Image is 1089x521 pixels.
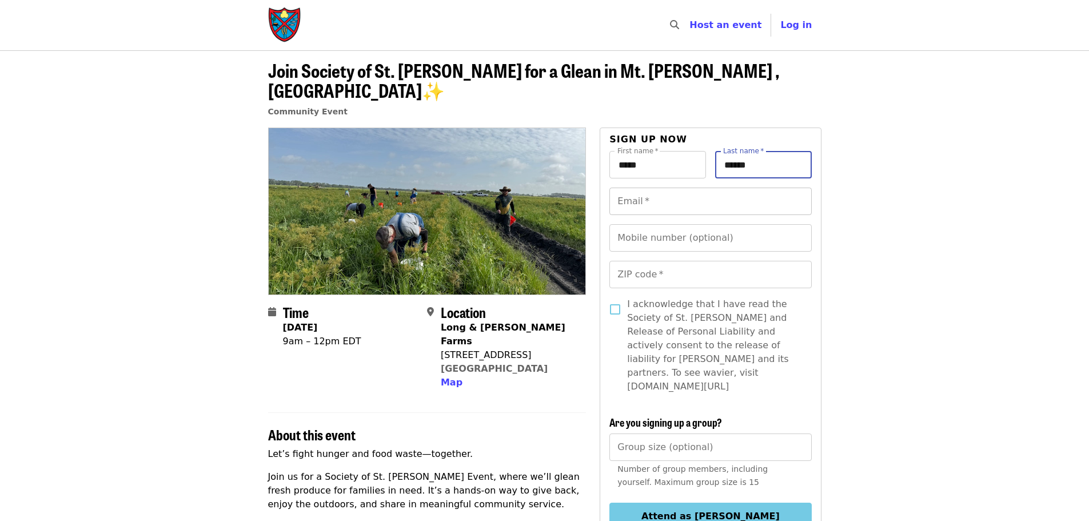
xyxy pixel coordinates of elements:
[627,297,802,393] span: I acknowledge that I have read the Society of St. [PERSON_NAME] and Release of Personal Liability...
[609,134,687,145] span: Sign up now
[441,302,486,322] span: Location
[686,11,695,39] input: Search
[441,376,462,389] button: Map
[609,151,706,178] input: First name
[715,151,812,178] input: Last name
[441,363,548,374] a: [GEOGRAPHIC_DATA]
[268,7,302,43] img: Society of St. Andrew - Home
[609,261,811,288] input: ZIP code
[780,19,812,30] span: Log in
[689,19,761,30] a: Host an event
[617,464,768,487] span: Number of group members, including yourself. Maximum group size is 15
[670,19,679,30] i: search icon
[609,433,811,461] input: [object Object]
[283,335,361,348] div: 9am – 12pm EDT
[268,424,356,444] span: About this event
[441,348,577,362] div: [STREET_ADDRESS]
[723,148,764,154] label: Last name
[609,224,811,252] input: Mobile number (optional)
[268,307,276,317] i: calendar icon
[268,57,780,104] span: Join Society of St. [PERSON_NAME] for a Glean in Mt. [PERSON_NAME] , [GEOGRAPHIC_DATA]✨
[268,107,348,116] a: Community Event
[617,148,659,154] label: First name
[441,377,462,388] span: Map
[268,470,587,511] p: Join us for a Society of St. [PERSON_NAME] Event, where we’ll glean fresh produce for families in...
[441,322,565,347] strong: Long & [PERSON_NAME] Farms
[269,128,586,294] img: Join Society of St. Andrew for a Glean in Mt. Dora , FL✨ organized by Society of St. Andrew
[609,415,722,429] span: Are you signing up a group?
[268,447,587,461] p: Let’s fight hunger and food waste—together.
[771,14,821,37] button: Log in
[609,188,811,215] input: Email
[283,302,309,322] span: Time
[427,307,434,317] i: map-marker-alt icon
[283,322,318,333] strong: [DATE]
